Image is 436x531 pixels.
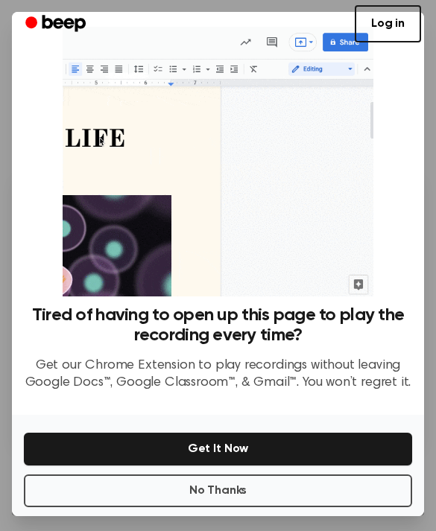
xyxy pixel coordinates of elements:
button: No Thanks [24,474,412,507]
a: Log in [355,5,421,42]
h3: Tired of having to open up this page to play the recording every time? [24,305,412,346]
img: Beep extension in action [63,27,373,296]
button: Get It Now [24,433,412,465]
a: Beep [15,10,99,39]
p: Get our Chrome Extension to play recordings without leaving Google Docs™, Google Classroom™, & Gm... [24,357,412,391]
